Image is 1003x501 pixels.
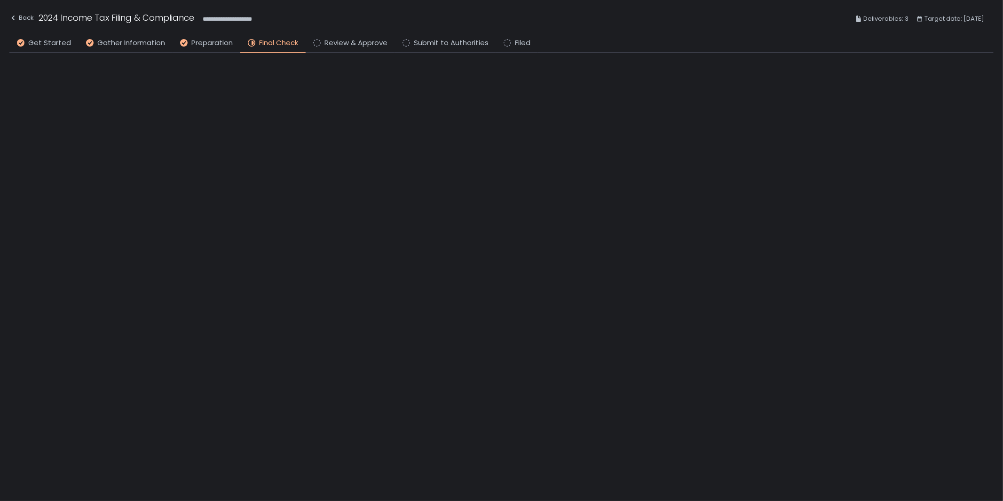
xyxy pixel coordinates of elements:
span: Deliverables: 3 [863,13,908,24]
span: Final Check [259,38,298,48]
span: Preparation [191,38,233,48]
span: Target date: [DATE] [924,13,984,24]
span: Get Started [28,38,71,48]
span: Submit to Authorities [414,38,489,48]
span: Review & Approve [324,38,387,48]
h1: 2024 Income Tax Filing & Compliance [39,11,194,24]
span: Filed [515,38,530,48]
span: Gather Information [97,38,165,48]
div: Back [9,12,34,24]
button: Back [9,11,34,27]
